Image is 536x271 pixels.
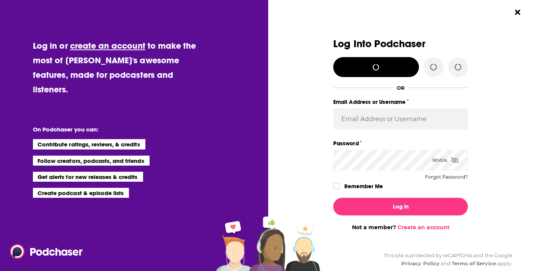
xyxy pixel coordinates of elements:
[333,224,468,231] div: Not a member?
[70,40,145,51] a: create an account
[333,38,468,49] h3: Log Into Podchaser
[10,244,77,259] a: Podchaser - Follow, Share and Rate Podcasts
[452,260,496,266] a: Terms of Service
[333,198,468,215] button: Log In
[432,150,459,171] div: Reveal
[510,5,525,20] button: Close Button
[378,251,512,268] div: This site is protected by reCAPTCHA and the Google and apply.
[333,138,468,148] label: Password
[33,139,145,149] li: Contribute ratings, reviews, & credits
[33,126,186,133] li: On Podchaser you can:
[33,156,150,166] li: Follow creators, podcasts, and friends
[333,97,468,107] label: Email Address or Username
[33,172,143,182] li: Get alerts for new releases & credits
[10,244,83,259] img: Podchaser - Follow, Share and Rate Podcasts
[344,181,383,191] label: Remember Me
[401,260,440,266] a: Privacy Policy
[333,108,468,129] input: Email Address or Username
[398,224,450,231] a: Create an account
[397,85,405,91] div: OR
[33,188,129,198] li: Create podcast & episode lists
[425,174,468,180] button: Forgot Password?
